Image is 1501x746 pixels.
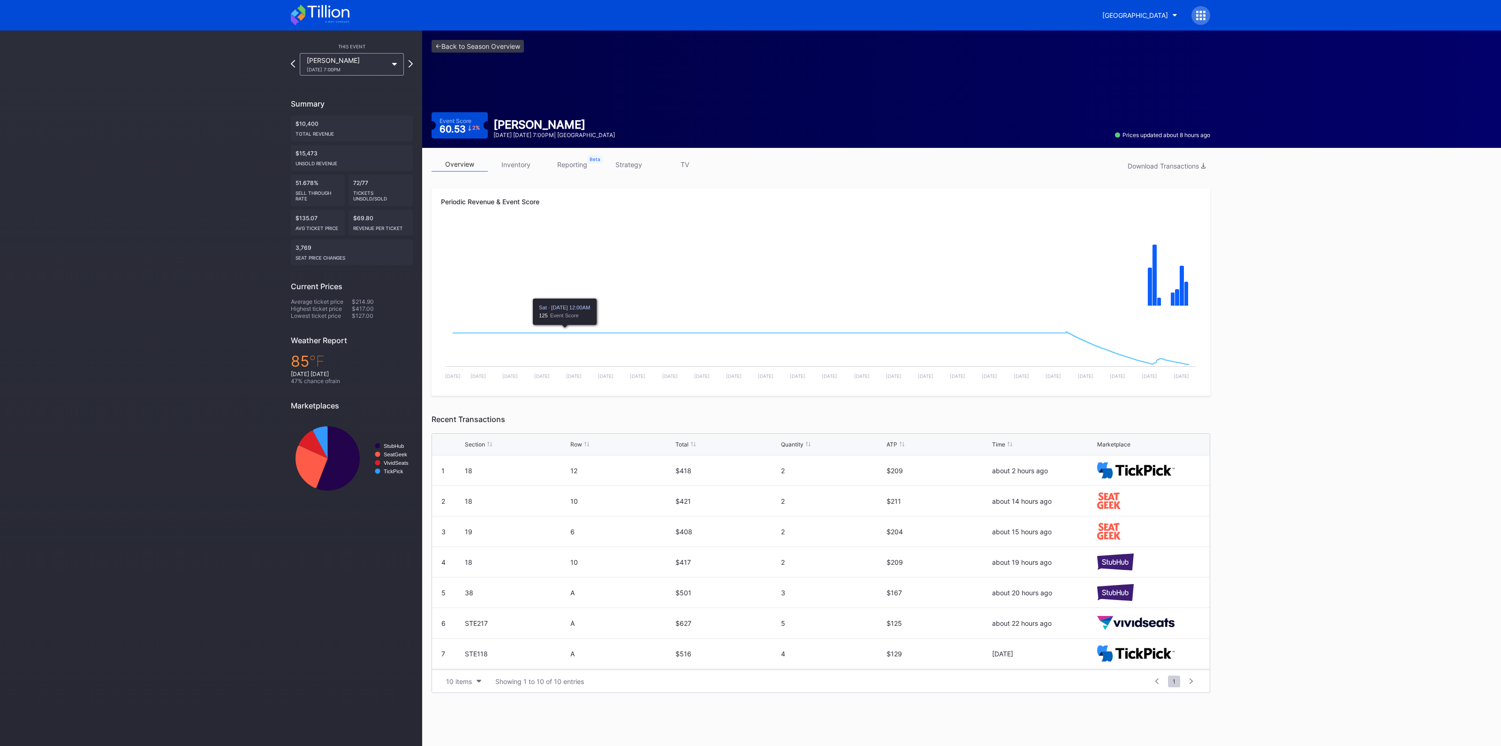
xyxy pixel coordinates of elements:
text: [DATE] [950,373,965,379]
div: [DATE] 7:00PM [307,67,387,72]
div: $15,473 [291,145,413,171]
text: [DATE] [854,373,870,379]
div: 18 [465,467,568,475]
text: [DATE] [886,373,902,379]
div: $516 [675,650,779,658]
div: 4 [441,558,446,566]
div: ATP [887,441,897,448]
div: Sell Through Rate [296,186,340,201]
text: [DATE] [630,373,645,379]
div: 18 [465,497,568,505]
div: 1 [441,467,445,475]
div: 6 [441,619,446,627]
img: seatGeek.svg [1097,492,1120,509]
text: [DATE] [445,373,461,379]
text: [DATE] [598,373,614,379]
text: [DATE] [502,373,518,379]
div: 60.53 [440,124,480,134]
div: $209 [887,467,990,475]
div: $167 [887,589,990,597]
div: STE118 [465,650,568,658]
div: Marketplace [1097,441,1130,448]
img: TickPick_logo.svg [1097,646,1175,662]
div: [DATE] [992,650,1095,658]
div: $214.90 [352,298,413,305]
div: 38 [465,589,568,597]
div: Event Score [440,117,471,124]
div: Recent Transactions [432,415,1210,424]
button: [GEOGRAPHIC_DATA] [1095,7,1184,24]
text: [DATE] [1078,373,1093,379]
div: 19 [465,528,568,536]
div: 47 % chance of rain [291,377,413,385]
div: 10 [570,558,674,566]
a: TV [657,157,713,172]
div: Marketplaces [291,401,413,410]
div: about 2 hours ago [992,467,1095,475]
img: vividSeats.svg [1097,616,1175,631]
div: Periodic Revenue & Event Score [441,198,1201,206]
div: Highest ticket price [291,305,352,312]
div: $10,400 [291,115,413,141]
div: 2 [781,528,884,536]
div: [GEOGRAPHIC_DATA] [1102,11,1168,19]
div: 2 [781,467,884,475]
text: [DATE] [1110,373,1125,379]
text: [DATE] [918,373,933,379]
div: A [570,619,674,627]
div: $125 [887,619,990,627]
div: 7 [441,650,445,658]
div: Average ticket price [291,298,352,305]
div: $408 [675,528,779,536]
div: $69.80 [349,210,413,236]
img: stubHub.svg [1097,554,1134,570]
div: 3 [441,528,446,536]
text: TickPick [384,469,403,474]
div: 2 [441,497,445,505]
div: 18 [465,558,568,566]
div: This Event [291,44,413,49]
div: Total Revenue [296,127,408,137]
button: Download Transactions [1123,160,1210,172]
div: [PERSON_NAME] [493,118,615,131]
div: $211 [887,497,990,505]
div: $421 [675,497,779,505]
img: seatGeek.svg [1097,523,1120,539]
div: $127.00 [352,312,413,319]
text: [DATE] [1174,373,1189,379]
div: 2 [781,497,884,505]
div: Avg ticket price [296,222,340,231]
text: [DATE] [758,373,773,379]
div: Summary [291,99,413,108]
div: $418 [675,467,779,475]
div: 6 [570,528,674,536]
div: Download Transactions [1128,162,1205,170]
button: 10 items [441,675,486,688]
div: 10 [570,497,674,505]
div: about 22 hours ago [992,619,1095,627]
svg: Chart title [441,316,1201,386]
text: [DATE] [470,373,486,379]
text: [DATE] [534,373,550,379]
div: Current Prices [291,282,413,291]
text: [DATE] [790,373,805,379]
a: <-Back to Season Overview [432,40,524,53]
div: Unsold Revenue [296,157,408,166]
div: 5 [441,589,446,597]
div: 5 [781,619,884,627]
div: [DATE] [DATE] 7:00PM | [GEOGRAPHIC_DATA] [493,131,615,138]
div: 72/77 [349,175,413,206]
div: STE217 [465,619,568,627]
div: $204 [887,528,990,536]
text: SeatGeek [384,452,407,457]
div: Revenue per ticket [353,222,409,231]
div: 3 [781,589,884,597]
div: Lowest ticket price [291,312,352,319]
div: Time [992,441,1005,448]
div: Tickets Unsold/Sold [353,186,409,201]
div: about 14 hours ago [992,497,1095,505]
div: Row [570,441,582,448]
div: Quantity [781,441,804,448]
svg: Chart title [441,222,1201,316]
div: about 19 hours ago [992,558,1095,566]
